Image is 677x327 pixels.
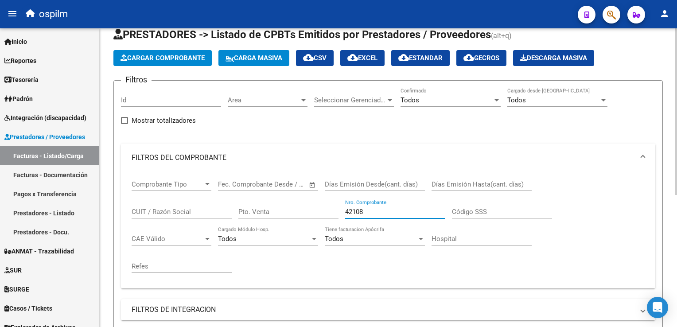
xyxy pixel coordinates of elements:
button: Cargar Comprobante [113,50,212,66]
span: CAE Válido [132,235,203,243]
span: Todos [218,235,237,243]
span: Todos [325,235,343,243]
span: PRESTADORES -> Listado de CPBTs Emitidos por Prestadores / Proveedores [113,28,491,41]
button: Descarga Masiva [513,50,594,66]
mat-expansion-panel-header: FILTROS DE INTEGRACION [121,299,655,320]
mat-expansion-panel-header: FILTROS DEL COMPROBANTE [121,144,655,172]
span: SUR [4,265,22,275]
span: Casos / Tickets [4,304,52,313]
input: Fecha inicio [218,180,254,188]
span: Area [228,96,300,104]
span: EXCEL [347,54,377,62]
div: Open Intercom Messenger [647,297,668,318]
span: Inicio [4,37,27,47]
span: Prestadores / Proveedores [4,132,85,142]
span: Seleccionar Gerenciador [314,96,386,104]
mat-icon: cloud_download [398,52,409,63]
span: Descarga Masiva [520,54,587,62]
span: Tesorería [4,75,39,85]
span: Todos [401,96,419,104]
span: (alt+q) [491,31,512,40]
mat-panel-title: FILTROS DE INTEGRACION [132,305,634,315]
mat-icon: person [659,8,670,19]
button: Carga Masiva [218,50,289,66]
span: Mostrar totalizadores [132,115,196,126]
h3: Filtros [121,74,152,86]
mat-icon: cloud_download [347,52,358,63]
button: CSV [296,50,334,66]
mat-icon: cloud_download [303,52,314,63]
span: Cargar Comprobante [121,54,205,62]
button: Open calendar [307,180,318,190]
span: Reportes [4,56,36,66]
mat-icon: menu [7,8,18,19]
button: Estandar [391,50,450,66]
span: SURGE [4,284,29,294]
span: Integración (discapacidad) [4,113,86,123]
div: FILTROS DEL COMPROBANTE [121,172,655,288]
span: ospilm [39,4,68,24]
span: Gecros [463,54,499,62]
span: Carga Masiva [226,54,282,62]
span: Padrón [4,94,33,104]
span: ANMAT - Trazabilidad [4,246,74,256]
mat-icon: cloud_download [463,52,474,63]
app-download-masive: Descarga masiva de comprobantes (adjuntos) [513,50,594,66]
span: Todos [507,96,526,104]
input: Fecha fin [262,180,305,188]
button: EXCEL [340,50,385,66]
span: Comprobante Tipo [132,180,203,188]
mat-panel-title: FILTROS DEL COMPROBANTE [132,153,634,163]
button: Gecros [456,50,506,66]
span: CSV [303,54,327,62]
span: Estandar [398,54,443,62]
